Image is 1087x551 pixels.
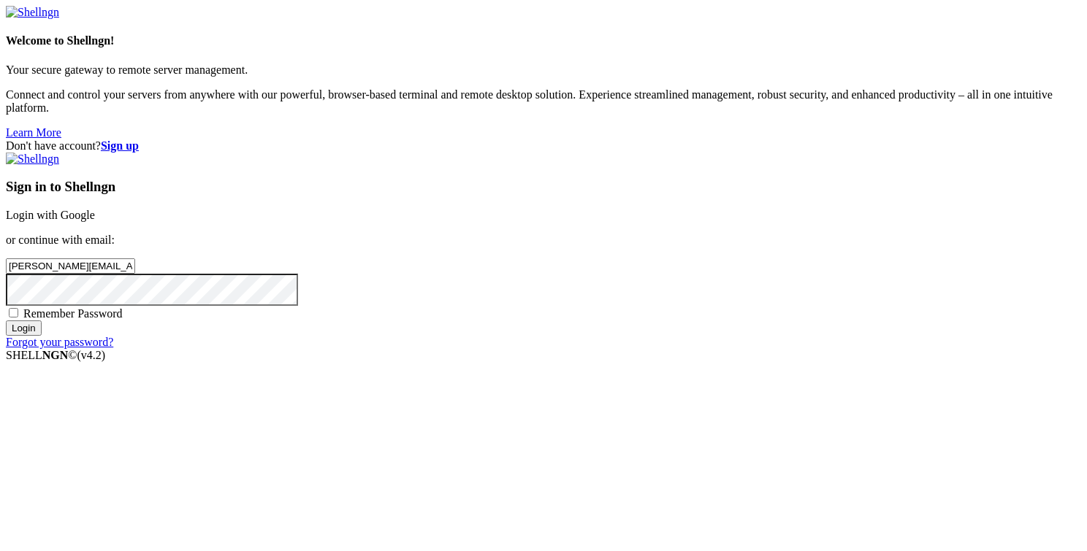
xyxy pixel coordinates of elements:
[6,336,113,348] a: Forgot your password?
[6,63,1081,77] p: Your secure gateway to remote server management.
[6,153,59,166] img: Shellngn
[6,126,61,139] a: Learn More
[42,349,69,361] b: NGN
[9,308,18,317] input: Remember Password
[6,6,59,19] img: Shellngn
[6,349,105,361] span: SHELL ©
[6,88,1081,115] p: Connect and control your servers from anywhere with our powerful, browser-based terminal and remo...
[6,34,1081,47] h4: Welcome to Shellngn!
[6,209,95,221] a: Login with Google
[6,234,1081,247] p: or continue with email:
[101,139,139,152] a: Sign up
[23,307,123,320] span: Remember Password
[6,139,1081,153] div: Don't have account?
[6,179,1081,195] h3: Sign in to Shellngn
[6,258,135,274] input: Email address
[77,349,106,361] span: 4.2.0
[6,320,42,336] input: Login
